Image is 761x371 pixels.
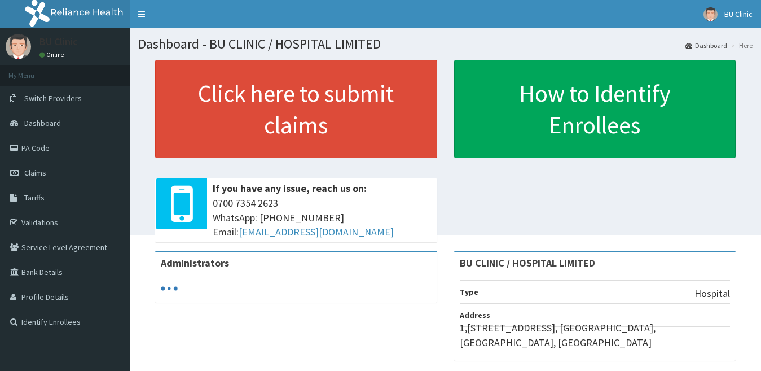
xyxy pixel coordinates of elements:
[728,41,753,50] li: Here
[138,37,753,51] h1: Dashboard - BU CLINIC / HOSPITAL LIMITED
[161,256,229,269] b: Administrators
[460,287,478,297] b: Type
[213,196,432,239] span: 0700 7354 2623 WhatsApp: [PHONE_NUMBER] Email:
[24,193,45,203] span: Tariffs
[239,225,394,238] a: [EMAIL_ADDRESS][DOMAIN_NAME]
[460,321,731,350] p: 1,[STREET_ADDRESS], [GEOGRAPHIC_DATA], [GEOGRAPHIC_DATA], [GEOGRAPHIC_DATA]
[703,7,718,21] img: User Image
[24,118,61,128] span: Dashboard
[460,310,490,320] b: Address
[460,256,595,269] strong: BU CLINIC / HOSPITAL LIMITED
[6,34,31,59] img: User Image
[24,168,46,178] span: Claims
[39,51,67,59] a: Online
[161,280,178,297] svg: audio-loading
[39,37,78,47] p: BU Clinic
[724,9,753,19] span: BU Clinic
[694,286,730,301] p: Hospital
[24,93,82,103] span: Switch Providers
[155,60,437,158] a: Click here to submit claims
[454,60,736,158] a: How to Identify Enrollees
[685,41,727,50] a: Dashboard
[213,182,367,195] b: If you have any issue, reach us on:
